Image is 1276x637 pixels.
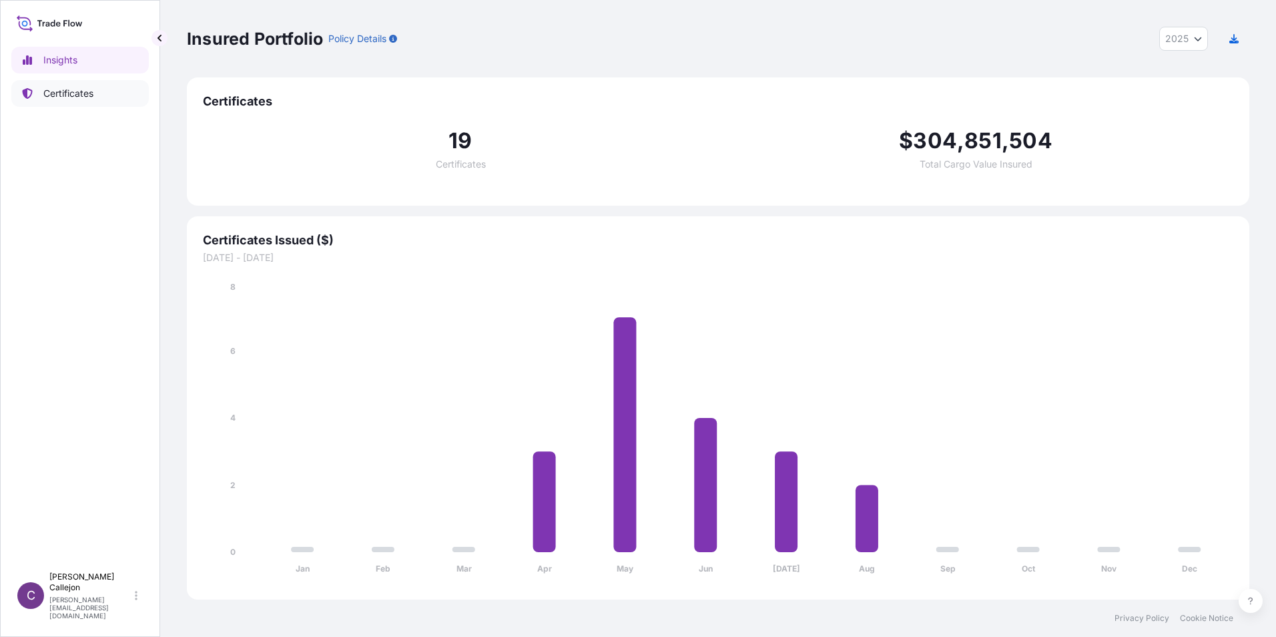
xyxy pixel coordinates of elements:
[1002,130,1009,152] span: ,
[230,282,236,292] tspan: 8
[376,564,390,574] tspan: Feb
[1114,613,1169,624] a: Privacy Policy
[1101,564,1117,574] tspan: Nov
[699,564,713,574] tspan: Jun
[43,53,77,67] p: Insights
[537,564,552,574] tspan: Apr
[1180,613,1233,624] a: Cookie Notice
[1182,564,1197,574] tspan: Dec
[920,160,1032,169] span: Total Cargo Value Insured
[859,564,875,574] tspan: Aug
[448,130,472,152] span: 19
[203,93,1233,110] span: Certificates
[957,130,964,152] span: ,
[230,413,236,423] tspan: 4
[203,251,1233,264] span: [DATE] - [DATE]
[11,47,149,73] a: Insights
[964,130,1002,152] span: 851
[1159,27,1208,51] button: Year Selector
[940,564,956,574] tspan: Sep
[328,32,386,45] p: Policy Details
[1165,32,1189,45] span: 2025
[187,28,323,49] p: Insured Portfolio
[1022,564,1036,574] tspan: Oct
[230,346,236,356] tspan: 6
[913,130,957,152] span: 304
[773,564,800,574] tspan: [DATE]
[49,596,132,620] p: [PERSON_NAME][EMAIL_ADDRESS][DOMAIN_NAME]
[436,160,486,169] span: Certificates
[230,547,236,557] tspan: 0
[49,572,132,593] p: [PERSON_NAME] Callejon
[1009,130,1052,152] span: 504
[296,564,310,574] tspan: Jan
[11,80,149,107] a: Certificates
[27,589,35,602] span: C
[899,130,913,152] span: $
[230,480,236,490] tspan: 2
[203,232,1233,248] span: Certificates Issued ($)
[456,564,472,574] tspan: Mar
[617,564,634,574] tspan: May
[43,87,93,100] p: Certificates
